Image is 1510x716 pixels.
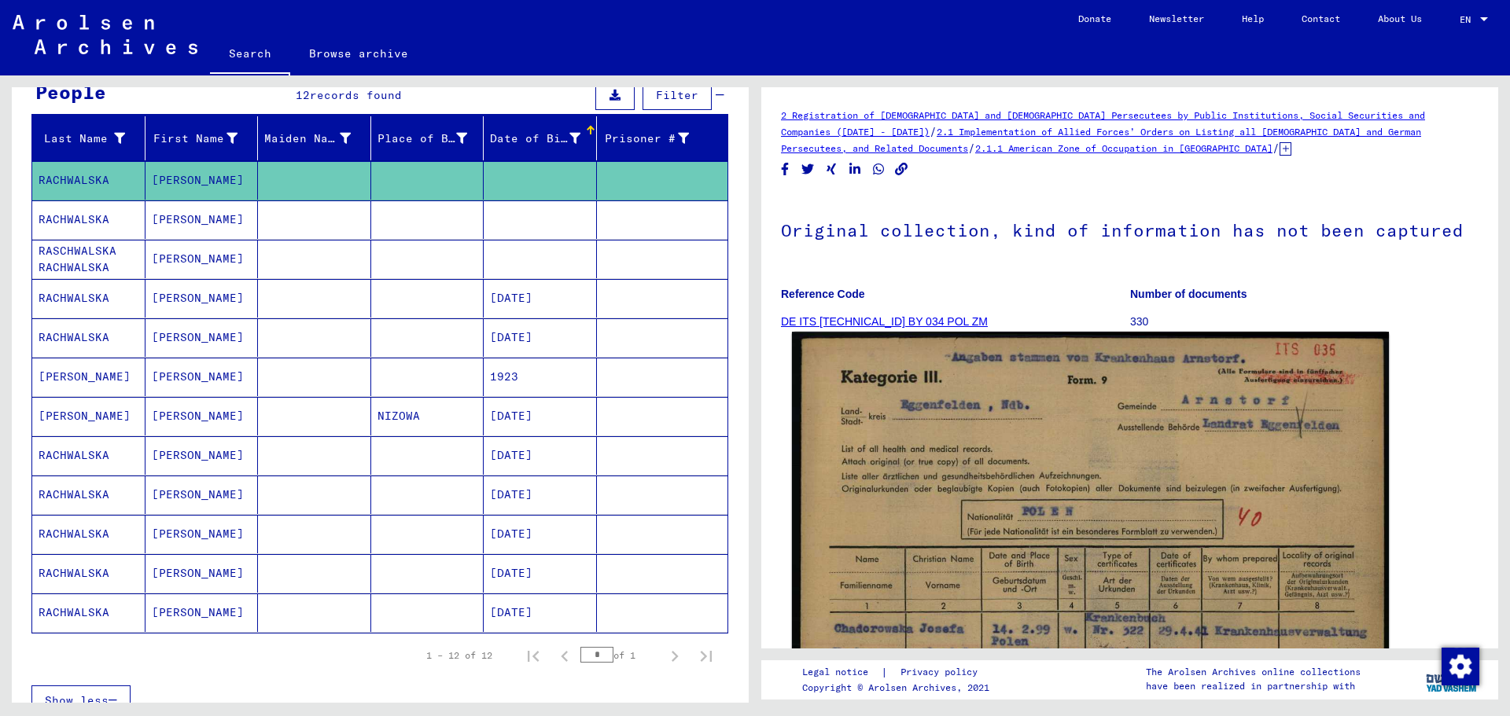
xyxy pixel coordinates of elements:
[145,240,259,278] mat-cell: [PERSON_NAME]
[484,554,597,593] mat-cell: [DATE]
[32,554,145,593] mat-cell: RACHWALSKA
[145,475,259,514] mat-cell: [PERSON_NAME]
[32,116,145,160] mat-header-cell: Last Name
[377,126,488,151] div: Place of Birth
[39,130,125,147] div: Last Name
[32,593,145,632] mat-cell: RACHWALSKA
[32,318,145,357] mat-cell: RACHWALSKA
[32,240,145,278] mat-cell: RASCHWALSKA RACHWALSKA
[549,640,580,671] button: Previous page
[310,88,402,102] span: records found
[1130,288,1247,300] b: Number of documents
[484,358,597,396] mat-cell: 1923
[145,436,259,475] mat-cell: [PERSON_NAME]
[930,124,937,138] span: /
[484,116,597,160] mat-header-cell: Date of Birth
[484,475,597,514] mat-cell: [DATE]
[847,160,864,179] button: Share on LinkedIn
[145,116,259,160] mat-header-cell: First Name
[145,200,259,239] mat-cell: [PERSON_NAME]
[781,194,1479,263] h1: Original collection, kind of information has not been captured
[888,664,996,681] a: Privacy policy
[643,80,712,110] button: Filter
[517,640,549,671] button: First page
[32,200,145,239] mat-cell: RACHWALSKA
[377,130,468,147] div: Place of Birth
[145,161,259,200] mat-cell: [PERSON_NAME]
[893,160,910,179] button: Copy link
[490,126,600,151] div: Date of Birth
[968,141,975,155] span: /
[32,475,145,514] mat-cell: RACHWALSKA
[781,126,1421,154] a: 2.1 Implementation of Allied Forces’ Orders on Listing all [DEMOGRAPHIC_DATA] and German Persecut...
[1146,665,1361,679] p: The Arolsen Archives online collections
[145,554,259,593] mat-cell: [PERSON_NAME]
[800,160,816,179] button: Share on Twitter
[781,288,865,300] b: Reference Code
[1442,648,1479,685] img: Change consent
[777,160,794,179] button: Share on Facebook
[802,664,996,681] div: |
[484,593,597,632] mat-cell: [DATE]
[32,279,145,318] mat-cell: RACHWALSKA
[823,160,840,179] button: Share on Xing
[264,126,370,151] div: Maiden Name
[32,436,145,475] mat-cell: RACHWALSKA
[603,130,690,147] div: Prisoner #
[145,279,259,318] mat-cell: [PERSON_NAME]
[691,640,722,671] button: Last page
[871,160,887,179] button: Share on WhatsApp
[32,358,145,396] mat-cell: [PERSON_NAME]
[210,35,290,75] a: Search
[802,664,881,681] a: Legal notice
[145,593,259,632] mat-cell: [PERSON_NAME]
[781,109,1425,138] a: 2 Registration of [DEMOGRAPHIC_DATA] and [DEMOGRAPHIC_DATA] Persecutees by Public Institutions, S...
[484,397,597,435] mat-cell: [DATE]
[1130,314,1479,330] p: 330
[659,640,691,671] button: Next page
[1423,659,1482,699] img: yv_logo.png
[45,693,109,707] span: Show less
[39,126,145,151] div: Last Name
[145,515,259,553] mat-cell: [PERSON_NAME]
[371,397,484,435] mat-cell: NIZOWA
[32,515,145,553] mat-cell: RACHWALSKA
[145,318,259,357] mat-cell: [PERSON_NAME]
[31,685,131,715] button: Show less
[490,130,580,147] div: Date of Birth
[1146,679,1361,693] p: have been realized in partnership with
[145,397,259,435] mat-cell: [PERSON_NAME]
[426,648,492,663] div: 1 – 12 of 12
[484,436,597,475] mat-cell: [DATE]
[1441,647,1479,685] div: Change consent
[145,358,259,396] mat-cell: [PERSON_NAME]
[35,78,106,106] div: People
[258,116,371,160] mat-header-cell: Maiden Name
[13,15,197,54] img: Arolsen_neg.svg
[597,116,728,160] mat-header-cell: Prisoner #
[484,318,597,357] mat-cell: [DATE]
[152,126,258,151] div: First Name
[1460,14,1477,25] span: EN
[975,142,1272,154] a: 2.1.1 American Zone of Occupation in [GEOGRAPHIC_DATA]
[484,279,597,318] mat-cell: [DATE]
[1272,141,1280,155] span: /
[484,515,597,553] mat-cell: [DATE]
[781,315,988,328] a: DE ITS [TECHNICAL_ID] BY 034 POL ZM
[32,397,145,435] mat-cell: [PERSON_NAME]
[580,648,659,663] div: of 1
[656,88,698,102] span: Filter
[264,130,351,147] div: Maiden Name
[802,681,996,695] p: Copyright © Arolsen Archives, 2021
[290,35,427,72] a: Browse archive
[152,130,238,147] div: First Name
[371,116,484,160] mat-header-cell: Place of Birth
[296,88,310,102] span: 12
[603,126,709,151] div: Prisoner #
[32,161,145,200] mat-cell: RACHWALSKA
